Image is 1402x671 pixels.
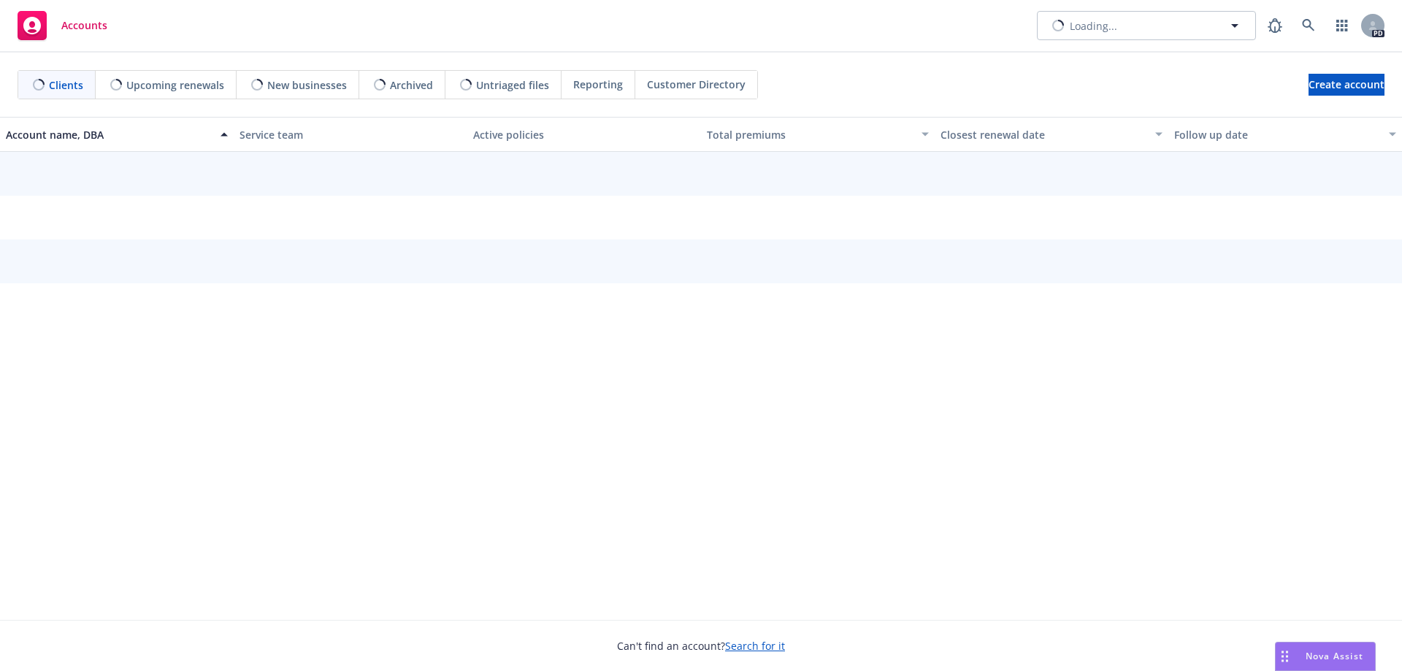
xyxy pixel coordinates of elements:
[467,117,701,152] button: Active policies
[61,20,107,31] span: Accounts
[707,127,913,142] div: Total premiums
[1275,642,1376,671] button: Nova Assist
[473,127,695,142] div: Active policies
[1276,643,1294,670] div: Drag to move
[476,77,549,93] span: Untriaged files
[1168,117,1402,152] button: Follow up date
[1306,650,1363,662] span: Nova Assist
[617,638,785,653] span: Can't find an account?
[390,77,433,93] span: Archived
[1328,11,1357,40] a: Switch app
[935,117,1168,152] button: Closest renewal date
[240,127,461,142] div: Service team
[6,127,212,142] div: Account name, DBA
[1070,18,1117,34] span: Loading...
[234,117,467,152] button: Service team
[1174,127,1380,142] div: Follow up date
[1309,71,1384,99] span: Create account
[126,77,224,93] span: Upcoming renewals
[1309,74,1384,96] a: Create account
[941,127,1146,142] div: Closest renewal date
[573,77,623,92] span: Reporting
[1294,11,1323,40] a: Search
[1260,11,1290,40] a: Report a Bug
[647,77,746,92] span: Customer Directory
[701,117,935,152] button: Total premiums
[49,77,83,93] span: Clients
[1037,11,1256,40] button: Loading...
[725,639,785,653] a: Search for it
[267,77,347,93] span: New businesses
[12,5,113,46] a: Accounts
